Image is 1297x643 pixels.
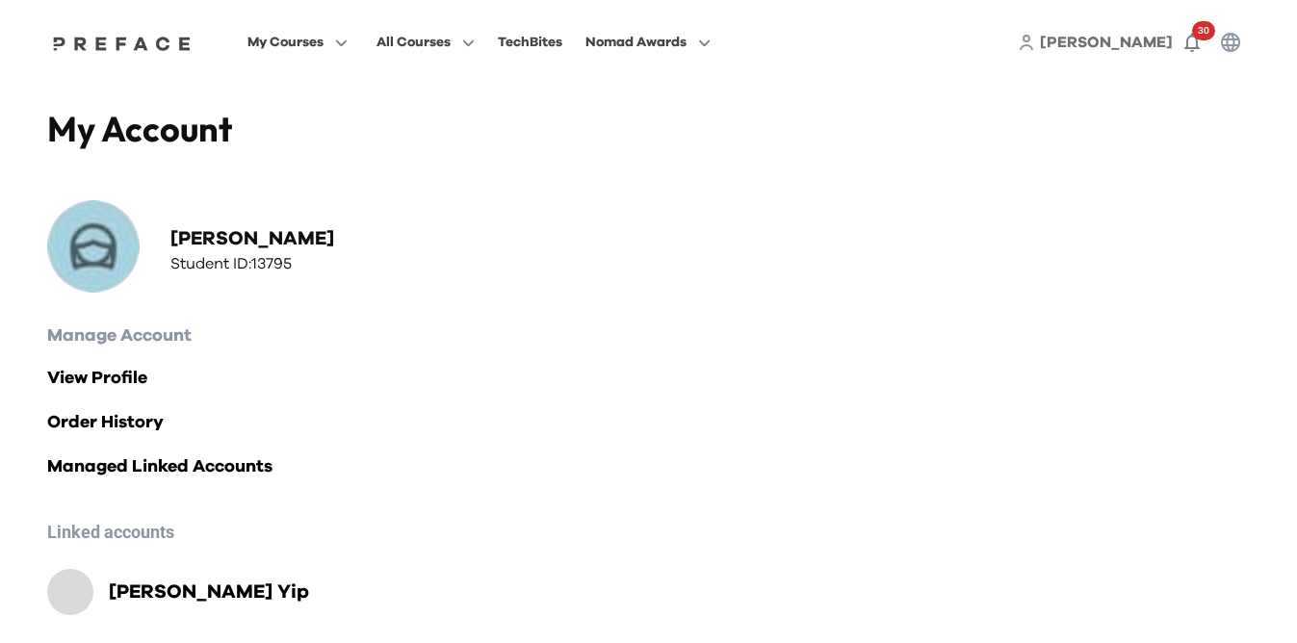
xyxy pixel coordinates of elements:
[48,35,196,50] a: Preface Logo
[170,225,334,252] h2: [PERSON_NAME]
[47,200,140,293] img: Profile Picture
[170,252,334,275] h3: Student ID: 13795
[47,519,1251,546] h6: Linked accounts
[376,31,451,54] span: All Courses
[1040,31,1173,54] a: [PERSON_NAME]
[371,30,480,55] button: All Courses
[109,579,309,605] h2: [PERSON_NAME] Yip
[1173,23,1211,62] button: 30
[47,365,1251,392] a: View Profile
[47,108,649,150] h4: My Account
[47,409,1251,436] a: Order History
[47,453,1251,480] a: Managed Linked Accounts
[242,30,353,55] button: My Courses
[47,322,1251,349] h2: Manage Account
[93,579,309,605] a: [PERSON_NAME] Yip
[498,31,562,54] div: TechBites
[48,36,196,51] img: Preface Logo
[247,31,324,54] span: My Courses
[1192,21,1215,40] span: 30
[1040,35,1173,50] span: [PERSON_NAME]
[580,30,716,55] button: Nomad Awards
[585,31,687,54] span: Nomad Awards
